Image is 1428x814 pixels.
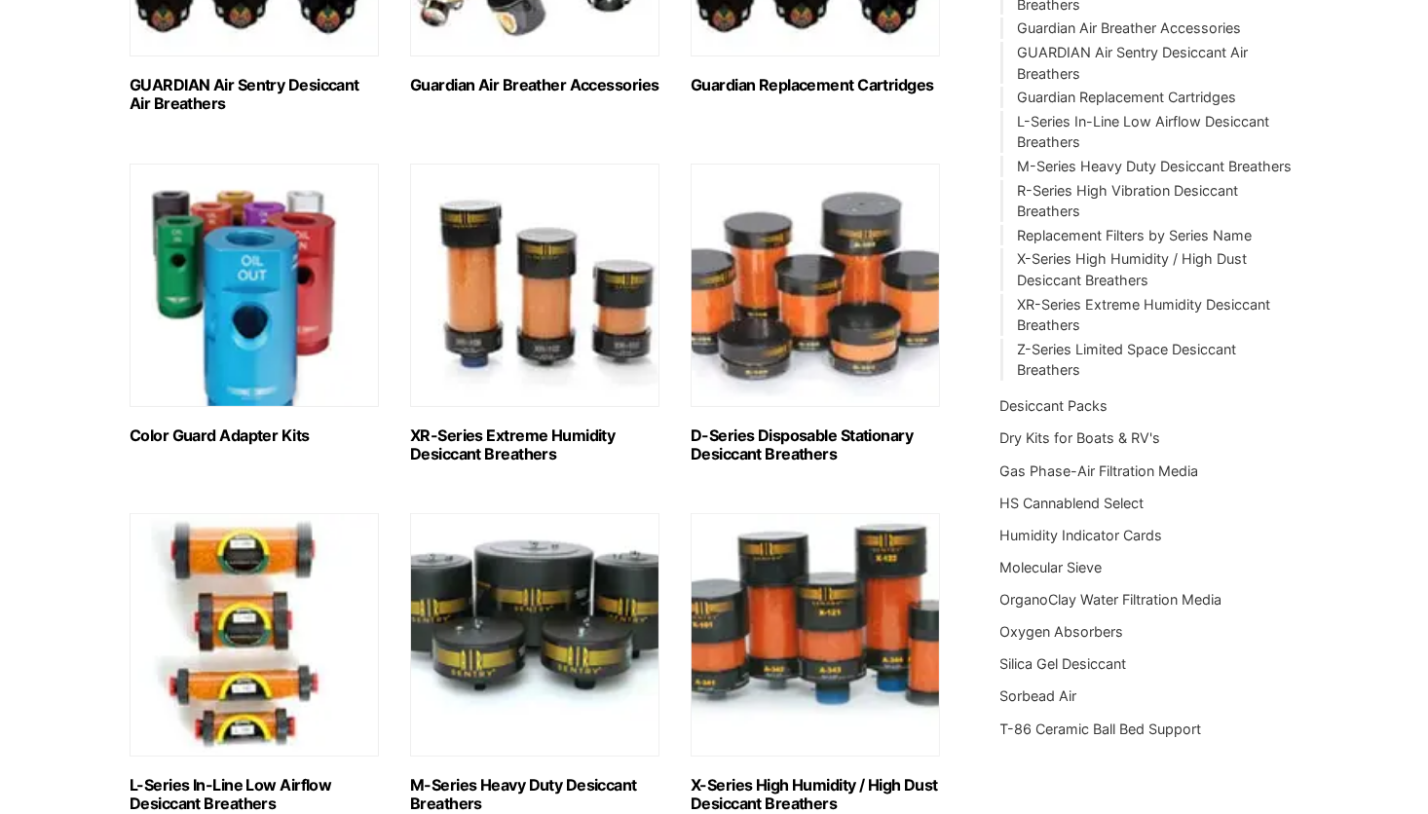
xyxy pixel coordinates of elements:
[1017,341,1236,379] a: Z-Series Limited Space Desiccant Breathers
[1017,44,1248,82] a: GUARDIAN Air Sentry Desiccant Air Breathers
[410,513,659,757] img: M-Series Heavy Duty Desiccant Breathers
[691,76,940,94] h2: Guardian Replacement Cartridges
[1017,19,1241,36] a: Guardian Air Breather Accessories
[691,426,940,463] h2: D-Series Disposable Stationary Desiccant Breathers
[1017,113,1269,151] a: L-Series In-Line Low Airflow Desiccant Breathers
[1017,227,1252,243] a: Replacement Filters by Series Name
[410,76,659,94] h2: Guardian Air Breather Accessories
[691,776,940,813] h2: X-Series High Humidity / High Dust Desiccant Breathers
[1000,462,1199,479] a: Gas Phase-Air Filtration Media
[410,164,659,463] a: Visit product category XR-Series Extreme Humidity Desiccant Breathers
[410,426,659,463] h2: XR-Series Extreme Humidity Desiccant Breathers
[1000,559,1103,575] a: Molecular Sieve
[1000,397,1109,414] a: Desiccant Packs
[130,164,379,407] img: Color Guard Adapter Kits
[130,513,379,757] img: L-Series In-Line Low Airflow Desiccant Breathers
[1000,623,1124,640] a: Oxygen Absorbers
[1000,721,1202,737] a: T-86 Ceramic Ball Bed Support
[1017,158,1292,174] a: M-Series Heavy Duty Desiccant Breathers
[1000,527,1163,543] a: Humidity Indicator Cards
[691,513,940,757] img: X-Series High Humidity / High Dust Desiccant Breathers
[1017,182,1238,220] a: R-Series High Vibration Desiccant Breathers
[1000,655,1127,672] a: Silica Gel Desiccant
[1000,687,1077,704] a: Sorbead Air
[130,426,379,445] h2: Color Guard Adapter Kits
[1000,429,1161,446] a: Dry Kits for Boats & RV's
[410,164,659,407] img: XR-Series Extreme Humidity Desiccant Breathers
[410,513,659,813] a: Visit product category M-Series Heavy Duty Desiccant Breathers
[691,513,940,813] a: Visit product category X-Series High Humidity / High Dust Desiccant Breathers
[130,776,379,813] h2: L-Series In-Line Low Airflow Desiccant Breathers
[130,76,379,113] h2: GUARDIAN Air Sentry Desiccant Air Breathers
[1000,591,1222,608] a: OrganoClay Water Filtration Media
[410,776,659,813] h2: M-Series Heavy Duty Desiccant Breathers
[1017,89,1236,105] a: Guardian Replacement Cartridges
[691,164,940,407] img: D-Series Disposable Stationary Desiccant Breathers
[130,513,379,813] a: Visit product category L-Series In-Line Low Airflow Desiccant Breathers
[1000,495,1145,511] a: HS Cannablend Select
[691,164,940,463] a: Visit product category D-Series Disposable Stationary Desiccant Breathers
[1017,250,1247,288] a: X-Series High Humidity / High Dust Desiccant Breathers
[130,164,379,445] a: Visit product category Color Guard Adapter Kits
[1017,296,1270,334] a: XR-Series Extreme Humidity Desiccant Breathers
